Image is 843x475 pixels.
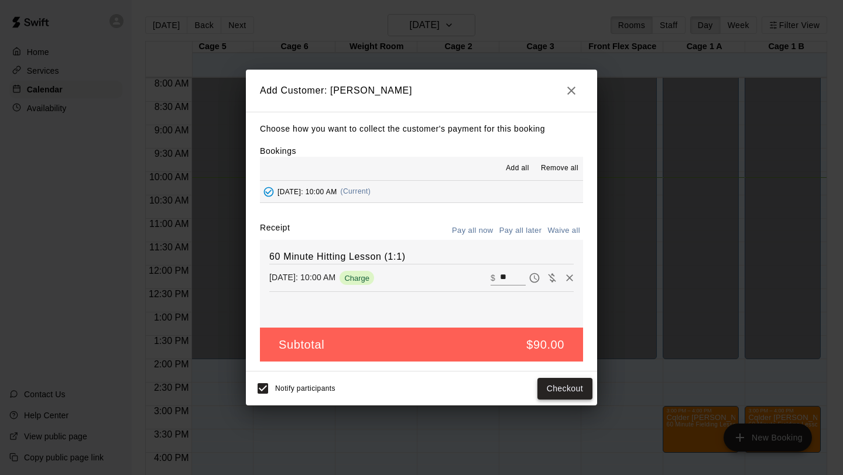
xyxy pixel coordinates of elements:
span: Add all [506,163,529,174]
button: Added - Collect Payment [260,183,277,201]
button: Add all [499,159,536,178]
span: Charge [340,274,374,283]
span: (Current) [341,187,371,195]
label: Bookings [260,146,296,156]
label: Receipt [260,222,290,240]
p: $ [491,272,495,284]
h5: Subtotal [279,337,324,353]
button: Remove all [536,159,583,178]
span: Remove all [541,163,578,174]
span: Notify participants [275,385,335,393]
span: Pay later [526,272,543,282]
span: [DATE]: 10:00 AM [277,187,337,195]
h6: 60 Minute Hitting Lesson (1:1) [269,249,574,264]
button: Remove [561,269,578,287]
button: Pay all later [496,222,545,240]
h2: Add Customer: [PERSON_NAME] [246,70,597,112]
p: Choose how you want to collect the customer's payment for this booking [260,122,583,136]
button: Pay all now [449,222,496,240]
p: [DATE]: 10:00 AM [269,271,335,283]
button: Checkout [537,378,592,400]
button: Waive all [544,222,583,240]
h5: $90.00 [526,337,564,353]
button: Added - Collect Payment[DATE]: 10:00 AM(Current) [260,181,583,202]
span: Waive payment [543,272,561,282]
